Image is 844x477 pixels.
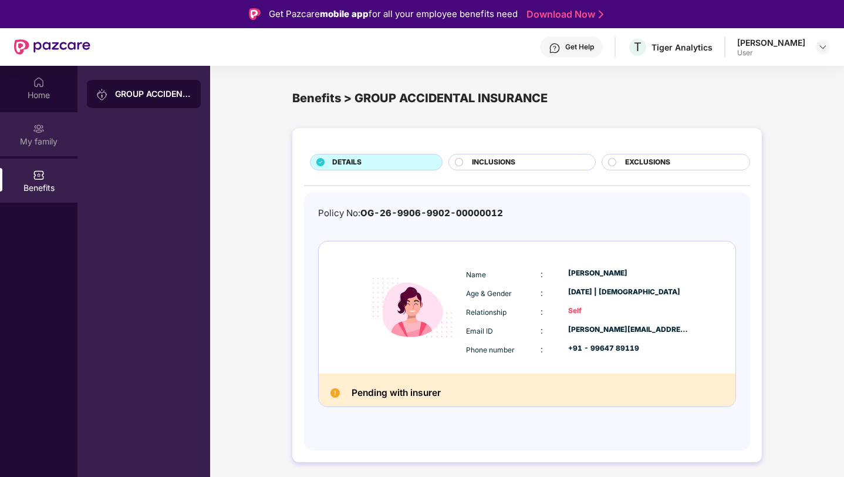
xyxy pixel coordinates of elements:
[33,169,45,181] img: svg+xml;base64,PHN2ZyBpZD0iQmVuZWZpdHMiIHhtbG5zPSJodHRwOi8vd3d3LnczLm9yZy8yMDAwL3N2ZyIgd2lkdGg9Ij...
[541,344,543,354] span: :
[352,385,441,401] h2: Pending with insurer
[568,287,689,298] div: [DATE] | [DEMOGRAPHIC_DATA]
[549,42,561,54] img: svg+xml;base64,PHN2ZyBpZD0iSGVscC0zMngzMiIgeG1sbnM9Imh0dHA6Ly93d3cudzMub3JnLzIwMDAvc3ZnIiB3aWR0aD...
[292,89,762,108] div: Benefits > GROUP ACCIDENTAL INSURANCE
[634,40,642,54] span: T
[541,307,543,317] span: :
[249,8,261,20] img: Logo
[466,345,515,354] span: Phone number
[599,8,603,21] img: Stroke
[466,289,512,298] span: Age & Gender
[568,324,689,335] div: [PERSON_NAME][EMAIL_ADDRESS][DOMAIN_NAME]
[330,388,340,398] img: Pending
[362,257,463,358] img: icon
[565,42,594,52] div: Get Help
[96,89,108,100] img: svg+xml;base64,PHN2ZyB3aWR0aD0iMjAiIGhlaWdodD0iMjAiIHZpZXdCb3g9IjAgMCAyMCAyMCIgZmlsbD0ibm9uZSIgeG...
[466,270,486,279] span: Name
[737,37,805,48] div: [PERSON_NAME]
[320,8,369,19] strong: mobile app
[737,48,805,58] div: User
[651,42,713,53] div: Tiger Analytics
[568,305,689,317] div: Self
[472,157,515,168] span: INCLUSIONS
[541,269,543,279] span: :
[33,123,45,135] img: svg+xml;base64,PHN2ZyB3aWR0aD0iMjAiIGhlaWdodD0iMjAiIHZpZXdCb3g9IjAgMCAyMCAyMCIgZmlsbD0ibm9uZSIgeG...
[360,207,503,219] span: OG-26-9906-9902-00000012
[332,157,362,168] span: DETAILS
[466,308,507,317] span: Relationship
[568,343,689,354] div: +91 - 99647 89119
[115,88,191,100] div: GROUP ACCIDENTAL INSURANCE
[33,76,45,88] img: svg+xml;base64,PHN2ZyBpZD0iSG9tZSIgeG1sbnM9Imh0dHA6Ly93d3cudzMub3JnLzIwMDAvc3ZnIiB3aWR0aD0iMjAiIG...
[568,268,689,279] div: [PERSON_NAME]
[318,206,503,220] div: Policy No:
[466,327,493,335] span: Email ID
[14,39,90,55] img: New Pazcare Logo
[269,7,518,21] div: Get Pazcare for all your employee benefits need
[818,42,828,52] img: svg+xml;base64,PHN2ZyBpZD0iRHJvcGRvd24tMzJ4MzIiIHhtbG5zPSJodHRwOi8vd3d3LnczLm9yZy8yMDAwL3N2ZyIgd2...
[526,8,600,21] a: Download Now
[625,157,670,168] span: EXCLUSIONS
[541,325,543,335] span: :
[541,288,543,298] span: :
